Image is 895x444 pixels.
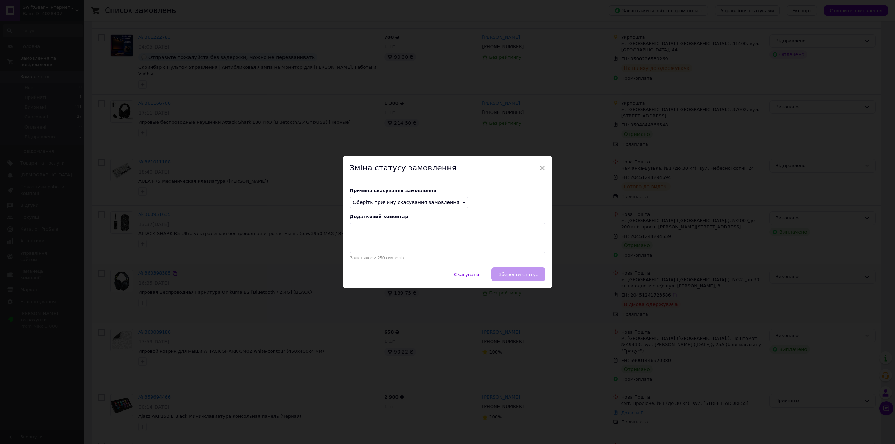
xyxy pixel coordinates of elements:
p: Залишилось: 250 символів [350,256,545,260]
div: Додатковий коментар [350,214,545,219]
div: Зміна статусу замовлення [343,156,552,181]
button: Скасувати [447,267,486,281]
div: Причина скасування замовлення [350,188,545,193]
span: Скасувати [454,272,479,277]
span: × [539,162,545,174]
span: Оберіть причину скасування замовлення [353,199,459,205]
